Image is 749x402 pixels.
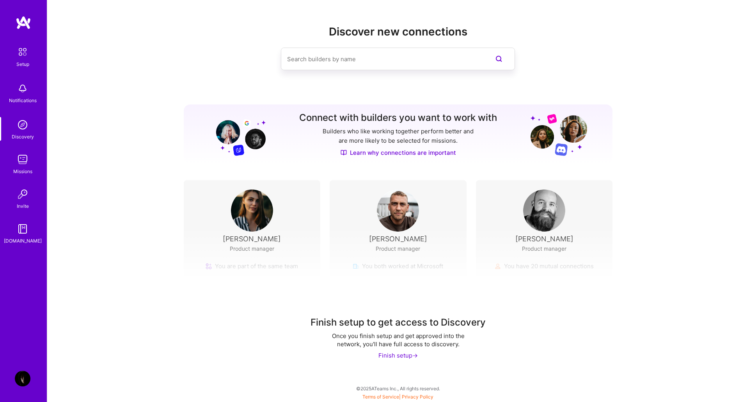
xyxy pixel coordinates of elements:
[362,394,399,400] a: Terms of Service
[13,371,32,386] a: User Avatar
[13,167,32,175] div: Missions
[321,127,475,145] p: Builders who like working together perform better and are more likely to be selected for missions.
[15,371,30,386] img: User Avatar
[14,44,31,60] img: setup
[209,113,266,156] img: Grow your network
[378,351,418,359] div: Finish setup ->
[15,81,30,96] img: bell
[15,117,30,133] img: discovery
[320,332,476,348] div: Once you finish setup and get approved into the network, you'll have full access to discovery.
[16,60,29,68] div: Setup
[377,189,419,232] img: User Avatar
[299,112,497,124] h3: Connect with builders you want to work with
[402,394,433,400] a: Privacy Policy
[231,189,273,232] img: User Avatar
[362,394,433,400] span: |
[17,202,29,210] div: Invite
[184,25,613,38] h2: Discover new connections
[15,152,30,167] img: teamwork
[311,316,486,329] div: Finish setup to get access to Discovery
[12,133,34,141] div: Discovery
[531,113,587,156] img: Grow your network
[15,221,30,237] img: guide book
[287,49,477,69] input: Search builders by name
[494,54,504,64] i: icon SearchPurple
[341,149,456,157] a: Learn why connections are important
[15,186,30,202] img: Invite
[523,189,565,232] img: User Avatar
[341,149,347,156] img: Discover
[47,379,749,398] div: © 2025 ATeams Inc., All rights reserved.
[16,16,31,30] img: logo
[9,96,37,104] div: Notifications
[4,237,42,245] div: [DOMAIN_NAME]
